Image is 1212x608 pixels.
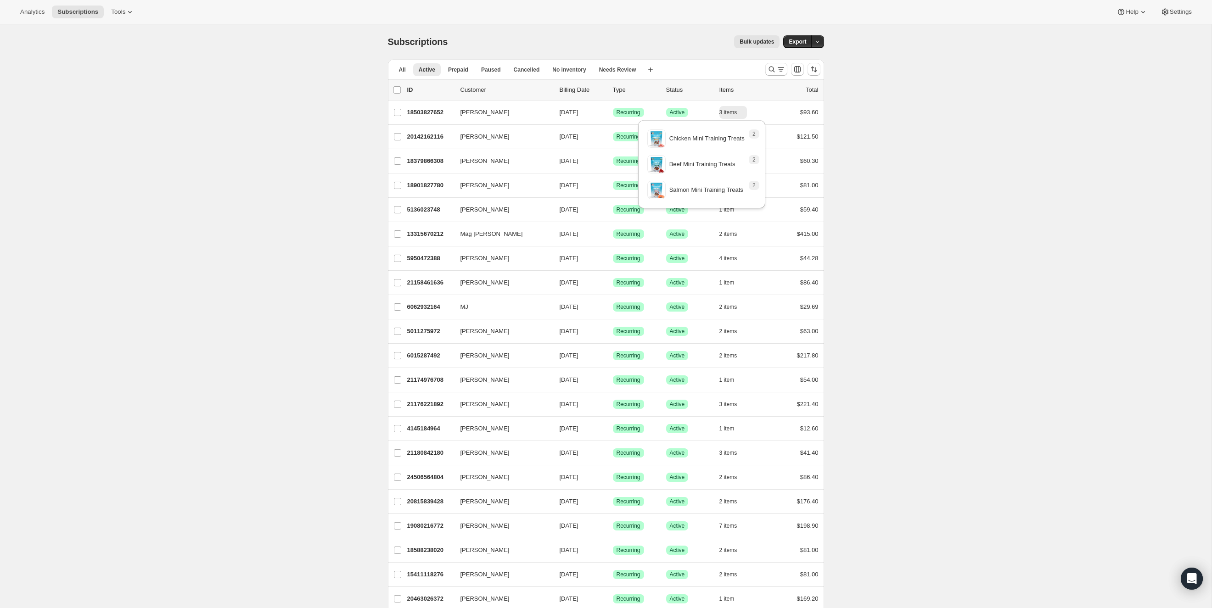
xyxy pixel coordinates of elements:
span: Recurring [617,425,640,432]
span: [DATE] [560,498,578,505]
span: [DATE] [560,255,578,262]
span: $81.00 [800,547,819,553]
button: Help [1111,6,1153,18]
button: [PERSON_NAME] [455,275,547,290]
span: Recurring [617,157,640,165]
button: [PERSON_NAME] [455,105,547,120]
p: ID [407,85,453,95]
div: 20815839428[PERSON_NAME][DATE]SuccessRecurringSuccessActive2 items$176.40 [407,495,819,508]
span: 2 items [719,230,737,238]
span: 7 items [719,522,737,530]
span: [PERSON_NAME] [460,327,510,336]
p: Salmon Mini Training Treats [669,185,743,195]
span: Active [419,66,435,73]
span: Active [670,352,685,359]
button: Settings [1155,6,1197,18]
span: Active [670,547,685,554]
button: MJ [455,300,547,314]
span: 1 item [719,279,735,286]
button: Mag [PERSON_NAME] [455,227,547,241]
span: Paused [481,66,501,73]
span: 1 item [719,376,735,384]
button: 2 items [719,301,747,313]
span: [DATE] [560,401,578,407]
p: 5136023748 [407,205,453,214]
p: 24506564804 [407,473,453,482]
span: Mag [PERSON_NAME] [460,229,523,239]
div: Open Intercom Messenger [1181,568,1203,590]
p: 18379866308 [407,156,453,166]
span: Active [670,109,685,116]
span: $81.00 [800,571,819,578]
span: [PERSON_NAME] [460,156,510,166]
div: IDCustomerBilling DateTypeStatusItemsTotal [407,85,819,95]
button: [PERSON_NAME] [455,251,547,266]
p: 20142162116 [407,132,453,141]
span: 2 [752,130,756,138]
span: $63.00 [800,328,819,335]
p: 20815839428 [407,497,453,506]
p: 21176221892 [407,400,453,409]
span: Analytics [20,8,45,16]
button: [PERSON_NAME] [455,202,547,217]
button: 2 items [719,325,747,338]
span: $176.40 [797,498,819,505]
span: [PERSON_NAME] [460,521,510,530]
span: Recurring [617,547,640,554]
div: 21174976708[PERSON_NAME][DATE]SuccessRecurringSuccessActive1 item$54.00 [407,374,819,386]
span: Active [670,522,685,530]
span: Active [670,595,685,602]
button: [PERSON_NAME] [455,567,547,582]
span: Recurring [617,522,640,530]
span: [PERSON_NAME] [460,424,510,433]
span: No inventory [552,66,586,73]
span: $198.90 [797,522,819,529]
button: Bulk updates [734,35,780,48]
img: variant image [647,129,666,148]
button: 1 item [719,422,745,435]
button: [PERSON_NAME] [455,543,547,558]
span: $44.28 [800,255,819,262]
div: 15411118276[PERSON_NAME][DATE]SuccessRecurringSuccessActive2 items$81.00 [407,568,819,581]
span: [PERSON_NAME] [460,254,510,263]
span: Export [789,38,806,45]
span: $12.60 [800,425,819,432]
p: 18588238020 [407,546,453,555]
span: Active [670,449,685,457]
button: Customize table column order and visibility [791,63,804,76]
span: [DATE] [560,474,578,480]
p: 21174976708 [407,375,453,385]
span: Active [670,571,685,578]
button: [PERSON_NAME] [455,154,547,168]
span: [PERSON_NAME] [460,570,510,579]
span: [PERSON_NAME] [460,351,510,360]
span: [DATE] [560,595,578,602]
span: All [399,66,406,73]
span: Recurring [617,182,640,189]
img: variant image [647,155,666,173]
span: $221.40 [797,401,819,407]
span: Recurring [617,474,640,481]
span: [DATE] [560,425,578,432]
span: Active [670,230,685,238]
button: [PERSON_NAME] [455,470,547,485]
span: 1 item [719,425,735,432]
button: Search and filter results [765,63,787,76]
span: Active [670,328,685,335]
span: [PERSON_NAME] [460,108,510,117]
p: 18901827780 [407,181,453,190]
span: [PERSON_NAME] [460,205,510,214]
span: Help [1126,8,1138,16]
span: Recurring [617,133,640,140]
p: Total [806,85,818,95]
button: Sort the results [808,63,820,76]
button: 1 item [719,374,745,386]
button: 2 items [719,349,747,362]
button: Create new view [643,63,658,76]
span: [PERSON_NAME] [460,375,510,385]
button: 2 items [719,471,747,484]
span: 3 items [719,449,737,457]
span: [PERSON_NAME] [460,594,510,603]
span: 2 items [719,474,737,481]
span: [DATE] [560,133,578,140]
